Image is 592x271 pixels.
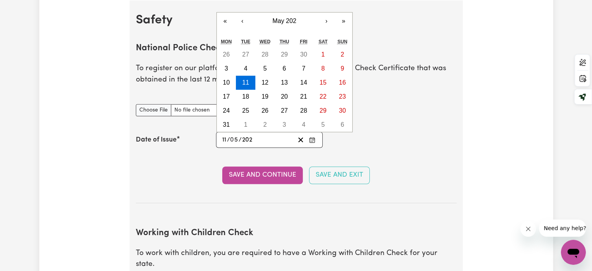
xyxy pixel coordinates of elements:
[255,90,275,104] button: 19 May 202
[294,118,313,132] button: 4 June 202
[262,107,269,114] abbr: 26 May 202
[294,76,313,90] button: 14 May 202
[236,62,255,76] button: 4 May 202
[337,39,347,44] abbr: Sunday
[281,51,288,58] abbr: 29 April 202
[217,90,236,104] button: 17 May 202
[333,48,352,62] button: 2 May 202
[300,79,307,86] abbr: 14 May 202
[295,135,307,145] button: Clear date
[236,48,255,62] button: 27 April 202
[275,104,294,118] button: 27 May 202
[275,76,294,90] button: 13 May 202
[335,12,352,30] button: »
[136,13,457,28] h2: Safety
[217,104,236,118] button: 24 May 202
[302,121,306,128] abbr: 4 June 202
[272,18,296,24] span: May 202
[239,136,242,143] span: /
[255,104,275,118] button: 26 May 202
[313,48,333,62] button: 1 May 202
[242,107,249,114] abbr: 25 May 202
[222,166,303,184] button: Save and Continue
[136,135,177,145] label: Date of Issue
[294,48,313,62] button: 30 April 202
[333,90,352,104] button: 23 May 202
[321,121,325,128] abbr: 5 June 202
[302,65,306,72] abbr: 7 May 202
[321,65,325,72] abbr: 8 May 202
[251,12,318,30] button: May 202
[333,104,352,118] button: 30 May 202
[262,93,269,100] abbr: 19 May 202
[281,79,288,86] abbr: 13 May 202
[313,62,333,76] button: 8 May 202
[283,65,286,72] abbr: 6 May 202
[217,62,236,76] button: 3 May 202
[539,220,586,237] iframe: Message from company
[300,107,307,114] abbr: 28 May 202
[341,121,344,128] abbr: 6 June 202
[307,135,318,145] button: Enter the Date of Issue of your National Police Check
[242,51,249,58] abbr: 27 April 202
[217,76,236,90] button: 10 May 202
[236,76,255,90] button: 11 May 202
[300,39,307,44] abbr: Friday
[275,118,294,132] button: 3 June 202
[333,118,352,132] button: 6 June 202
[318,39,327,44] abbr: Saturday
[227,136,230,143] span: /
[281,93,288,100] abbr: 20 May 202
[318,12,335,30] button: ›
[263,121,267,128] abbr: 2 June 202
[281,107,288,114] abbr: 27 May 202
[275,48,294,62] button: 29 April 202
[241,39,250,44] abbr: Tuesday
[313,104,333,118] button: 29 May 202
[260,39,271,44] abbr: Wednesday
[136,43,457,54] h2: National Police Check
[333,76,352,90] button: 16 May 202
[236,90,255,104] button: 18 May 202
[263,65,267,72] abbr: 5 May 202
[294,104,313,118] button: 28 May 202
[221,39,232,44] abbr: Monday
[136,228,457,239] h2: Working with Children Check
[255,62,275,76] button: 5 May 202
[279,39,289,44] abbr: Thursday
[234,12,251,30] button: ‹
[309,166,370,184] button: Save and Exit
[255,118,275,132] button: 2 June 202
[561,240,586,265] iframe: Button to launch messaging window
[275,62,294,76] button: 6 May 202
[313,90,333,104] button: 22 May 202
[244,65,248,72] abbr: 4 May 202
[520,221,536,237] iframe: Close message
[217,48,236,62] button: 26 April 202
[223,93,230,100] abbr: 17 May 202
[223,121,230,128] abbr: 31 May 202
[313,118,333,132] button: 5 June 202
[5,5,47,12] span: Need any help?
[262,79,269,86] abbr: 12 May 202
[262,51,269,58] abbr: 28 April 202
[313,76,333,90] button: 15 May 202
[300,93,307,100] abbr: 21 May 202
[339,107,346,114] abbr: 30 May 202
[244,121,248,128] abbr: 1 June 202
[255,48,275,62] button: 28 April 202
[339,93,346,100] abbr: 23 May 202
[294,62,313,76] button: 7 May 202
[300,51,307,58] abbr: 30 April 202
[341,65,344,72] abbr: 9 May 202
[275,90,294,104] button: 20 May 202
[255,76,275,90] button: 12 May 202
[223,51,230,58] abbr: 26 April 202
[136,248,457,271] p: To work with children, you are required to have a Working with Children Check for your state.
[230,137,234,143] span: 0
[217,118,236,132] button: 31 May 202
[230,135,239,145] input: --
[283,121,286,128] abbr: 3 June 202
[225,65,228,72] abbr: 3 May 202
[222,135,227,145] input: --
